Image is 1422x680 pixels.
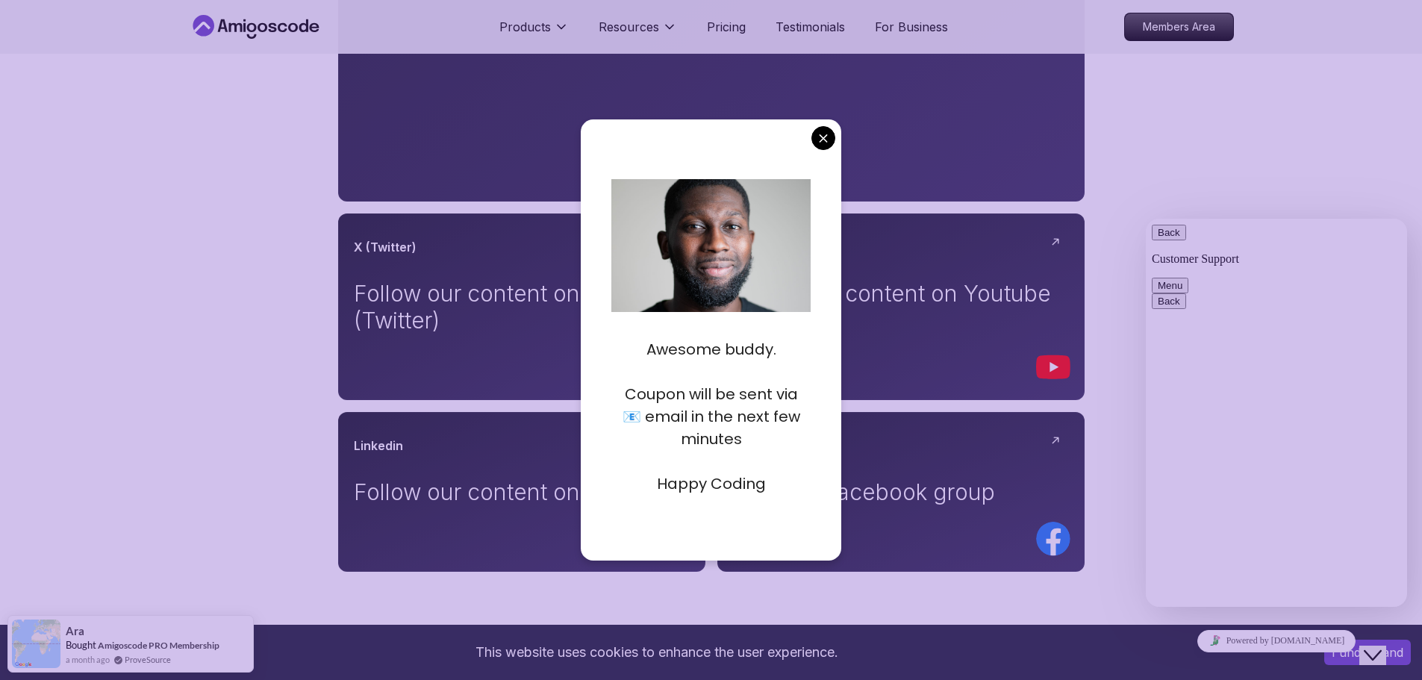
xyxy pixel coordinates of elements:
[354,437,403,455] h3: Linkedin
[717,412,1085,572] a: FacebookJoin our Facebook group
[733,478,1069,505] p: Join our Facebook group
[1146,624,1407,658] iframe: chat widget
[66,625,84,637] span: Ara
[12,620,60,668] img: provesource social proof notification image
[499,18,569,48] button: Products
[717,213,1085,400] a: YoutubeWatch our content on Youtube
[1125,13,1233,40] p: Members Area
[599,18,677,48] button: Resources
[125,653,171,666] a: ProveSource
[733,280,1069,307] p: Watch our content on Youtube
[1359,620,1407,665] iframe: chat widget
[66,639,96,651] span: Bought
[354,280,690,334] p: Follow our content on X (Twitter)
[11,636,1302,669] div: This website uses cookies to enhance the user experience.
[1146,219,1407,607] iframe: chat widget
[354,478,690,505] p: Follow our content on Linkedin
[776,18,845,36] a: Testimonials
[354,238,417,256] h3: X (Twitter)
[66,653,110,666] span: a month ago
[338,213,705,400] a: X (Twitter)Follow our content on X (Twitter)
[499,18,551,36] p: Products
[98,640,219,651] a: Amigoscode PRO Membership
[599,18,659,36] p: Resources
[875,18,948,36] a: For Business
[707,18,746,36] a: Pricing
[338,412,705,572] a: LinkedinFollow our content on Linkedin
[1124,13,1234,41] a: Members Area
